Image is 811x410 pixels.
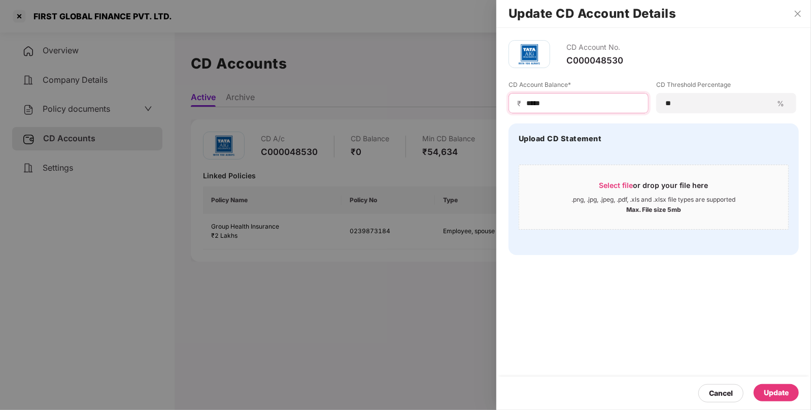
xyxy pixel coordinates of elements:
span: close [794,10,802,18]
img: tatag.png [514,39,545,70]
label: CD Threshold Percentage [656,80,796,93]
div: .png, .jpg, .jpeg, .pdf, .xls and .xlsx file types are supported [572,196,736,204]
div: Cancel [709,388,733,399]
button: Close [791,9,805,18]
span: % [773,99,788,108]
h4: Upload CD Statement [519,134,602,144]
div: Update [764,387,789,398]
h2: Update CD Account Details [509,8,799,19]
span: Select fileor drop your file here.png, .jpg, .jpeg, .pdf, .xls and .xlsx file types are supported... [519,173,788,222]
span: ₹ [517,99,525,108]
div: CD Account No. [566,40,623,55]
div: C000048530 [566,55,623,66]
label: CD Account Balance* [509,80,649,93]
div: or drop your file here [599,180,708,196]
div: Max. File size 5mb [626,204,681,214]
span: Select file [599,181,633,190]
